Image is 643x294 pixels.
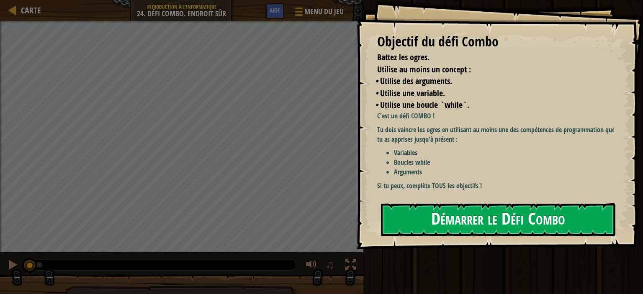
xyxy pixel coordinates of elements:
[326,258,334,271] span: ♫
[375,99,378,110] i: •
[377,51,430,63] span: Battez les ogres.
[367,64,612,76] li: Utilise au moins un concept :
[21,5,41,16] span: Carte
[342,257,359,274] button: Basculer en plein écran
[375,87,378,99] i: •
[375,75,612,87] li: Utilise des arguments.
[375,75,378,87] i: •
[380,99,469,110] span: Utilise une boucle `while`.
[324,257,338,274] button: ♫
[377,181,620,191] p: Si tu peux, complète TOUS les objectifs !
[394,148,620,158] li: Variables
[17,5,41,16] a: Carte
[377,64,471,75] span: Utilise au moins un concept :
[375,87,612,100] li: Utilise une variable.
[381,203,615,236] button: Démarrer le Défi Combo
[304,6,344,17] span: Menu du jeu
[377,32,614,51] div: Objectif du défi Combo
[367,51,612,64] li: Battez les ogres.
[380,87,445,99] span: Utilise une variable.
[288,3,349,23] button: Menu du jeu
[375,99,612,111] li: Utilise une boucle `while`.
[4,257,21,274] button: Ctrl + P: Pause
[377,125,620,144] p: Tu dois vaincre les ogres en utilisant au moins une des compétences de programmation que tu as ap...
[303,257,320,274] button: Ajuster le volume
[394,167,620,177] li: Arguments
[380,75,452,87] span: Utilise des arguments.
[394,158,620,167] li: Boucles while
[377,111,620,121] p: C'est un défi COMBO !
[270,6,280,14] span: Aide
